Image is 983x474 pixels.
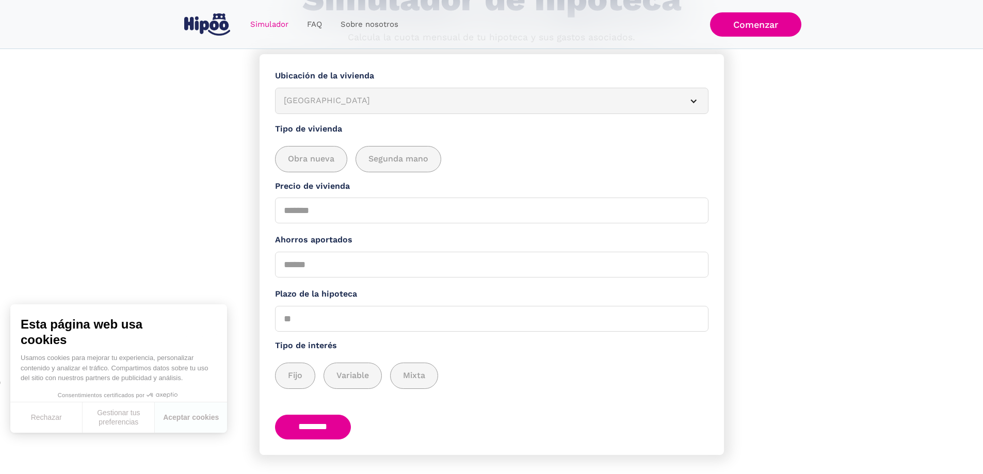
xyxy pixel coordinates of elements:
[288,153,334,166] span: Obra nueva
[336,369,369,382] span: Variable
[260,54,724,455] form: Simulador Form
[275,180,708,193] label: Precio de vivienda
[331,14,408,35] a: Sobre nosotros
[275,339,708,352] label: Tipo de interés
[275,234,708,247] label: Ahorros aportados
[275,363,708,389] div: add_description_here
[275,288,708,301] label: Plazo de la hipoteca
[710,12,801,37] a: Comenzar
[275,88,708,114] article: [GEOGRAPHIC_DATA]
[275,123,708,136] label: Tipo de vivienda
[275,146,708,172] div: add_description_here
[182,9,233,40] a: home
[284,94,675,107] div: [GEOGRAPHIC_DATA]
[275,70,708,83] label: Ubicación de la vivienda
[288,369,302,382] span: Fijo
[368,153,428,166] span: Segunda mano
[241,14,298,35] a: Simulador
[403,369,425,382] span: Mixta
[298,14,331,35] a: FAQ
